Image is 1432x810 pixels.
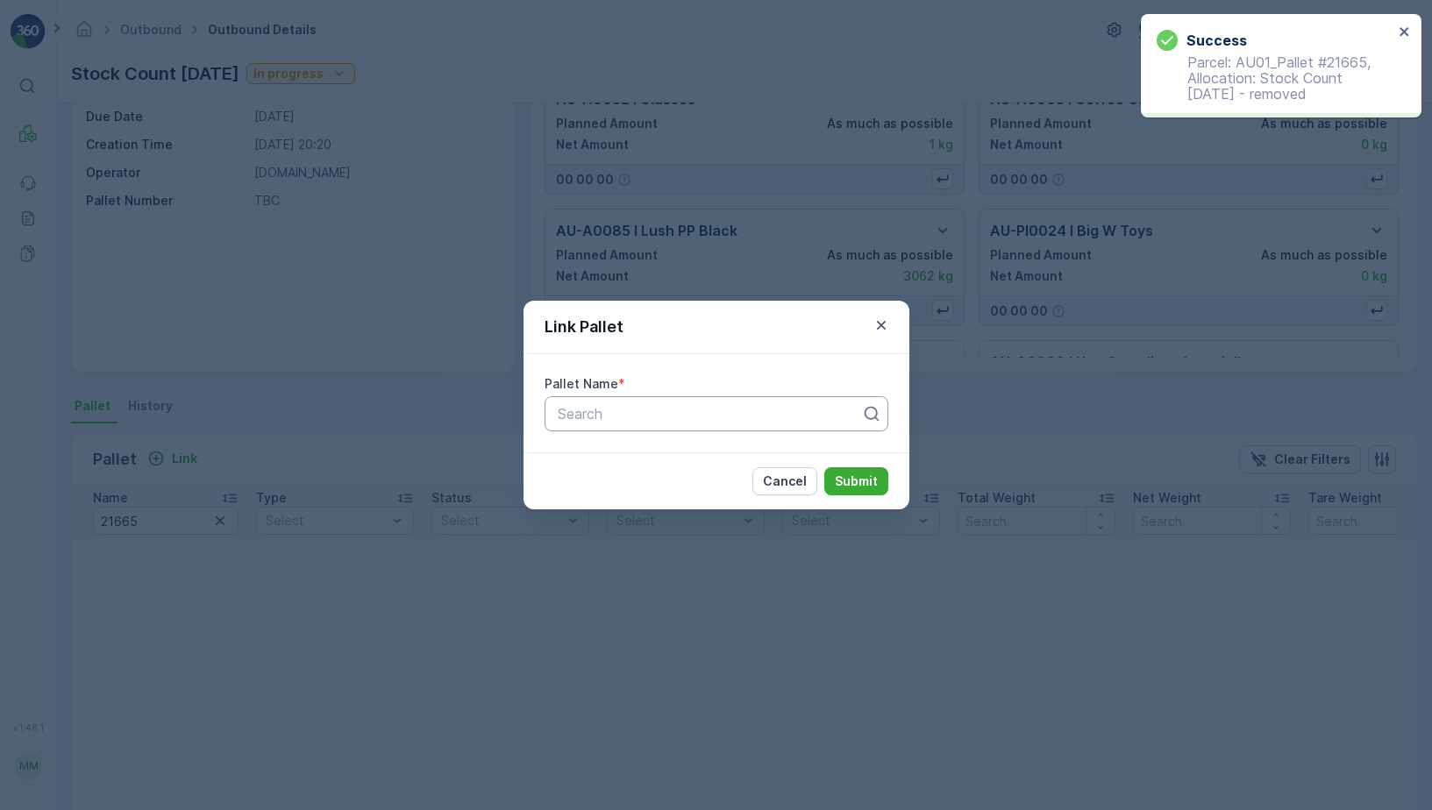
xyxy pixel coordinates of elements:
button: Submit [824,467,888,495]
h3: Success [1186,30,1247,51]
button: close [1399,25,1411,41]
p: Cancel [763,472,807,490]
p: Parcel: AU01_Pallet #21665, Allocation: Stock Count [DATE] - removed [1157,54,1393,102]
label: Pallet Name [545,376,618,391]
p: Link Pallet [545,315,623,339]
p: Submit [835,472,878,490]
p: Search [558,403,861,424]
button: Cancel [752,467,817,495]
